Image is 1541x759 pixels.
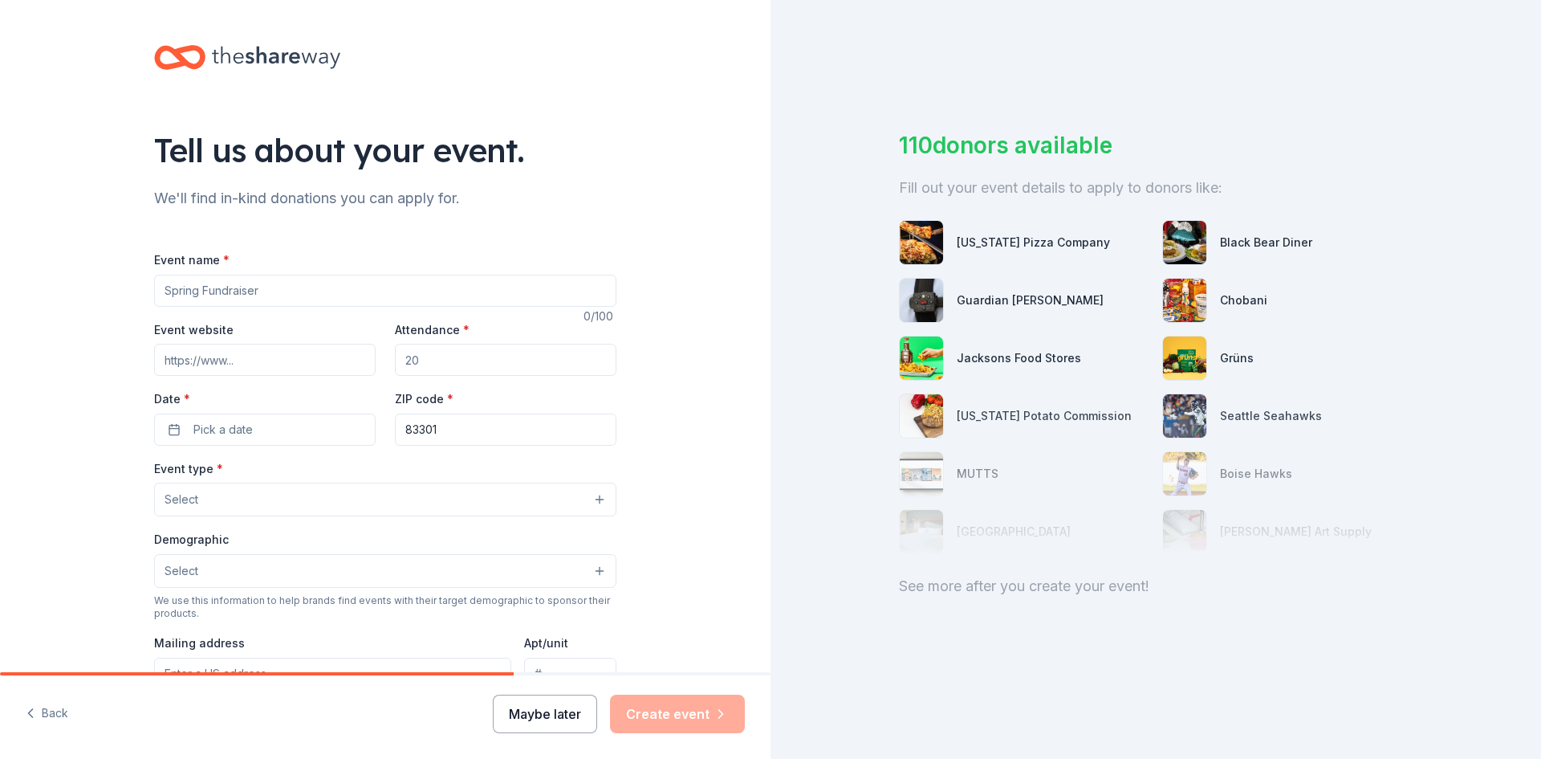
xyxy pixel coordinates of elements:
button: Back [26,697,68,731]
input: Enter a US address [154,658,511,690]
input: 12345 (U.S. only) [395,414,616,446]
label: Apt/unit [524,635,568,651]
div: Grüns [1220,349,1254,368]
img: photo for Grüns [1163,337,1206,380]
div: Fill out your event details to apply to donors like: [899,175,1413,201]
img: photo for Chobani [1163,279,1206,322]
div: Tell us about your event. [154,128,616,173]
input: # [524,658,616,690]
button: Pick a date [154,414,376,446]
input: https://www... [154,344,376,376]
input: 20 [395,344,616,376]
img: photo for Jacksons Food Stores [900,337,943,380]
div: Chobani [1220,291,1267,310]
label: Attendance [395,322,470,338]
label: Event website [154,322,234,338]
img: photo for Guardian Angel Device [900,279,943,322]
span: Pick a date [193,420,253,439]
label: Date [154,391,376,407]
img: photo for Black Bear Diner [1163,221,1206,264]
label: Demographic [154,532,229,548]
input: Spring Fundraiser [154,275,616,307]
button: Maybe later [493,695,597,733]
div: See more after you create your event! [899,573,1413,599]
label: ZIP code [395,391,453,407]
div: Black Bear Diner [1220,233,1312,252]
label: Mailing address [154,635,245,651]
div: Guardian [PERSON_NAME] [957,291,1104,310]
div: 0 /100 [583,307,616,326]
div: [US_STATE] Pizza Company [957,233,1110,252]
div: We use this information to help brands find events with their target demographic to sponsor their... [154,594,616,620]
button: Select [154,554,616,588]
div: We'll find in-kind donations you can apply for. [154,186,616,211]
label: Event type [154,461,223,477]
button: Select [154,483,616,516]
div: 110 donors available [899,129,1413,162]
span: Select [165,490,198,509]
label: Event name [154,252,230,268]
img: photo for Idaho Pizza Company [900,221,943,264]
span: Select [165,561,198,581]
div: Jacksons Food Stores [957,349,1081,368]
